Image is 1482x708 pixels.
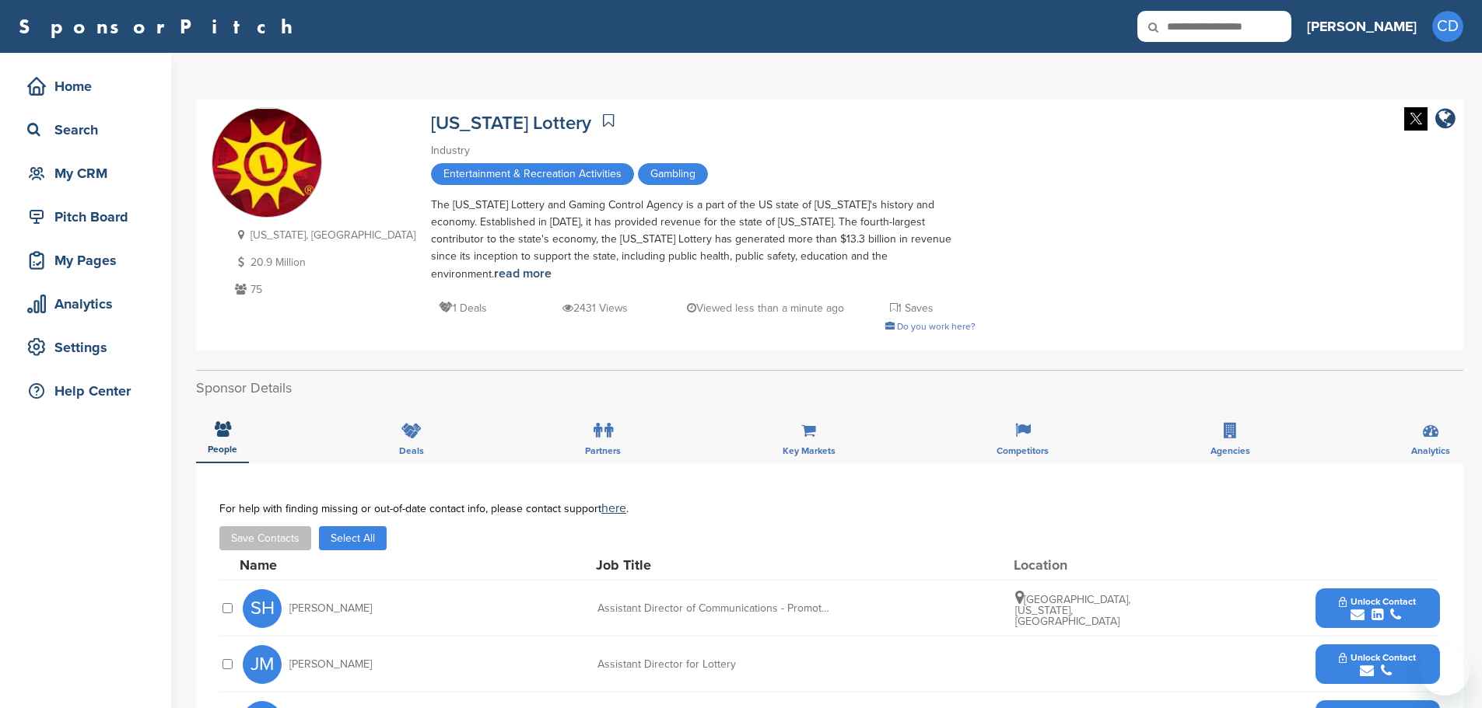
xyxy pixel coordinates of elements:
[562,298,628,318] p: 2431 Views
[1411,446,1450,455] span: Analytics
[196,378,1463,399] h2: Sponsor Details
[16,199,156,235] a: Pitch Board
[1404,107,1428,131] img: Twitter white
[897,321,976,332] span: Do you work here?
[687,298,844,318] p: Viewed less than a minute ago
[585,446,621,455] span: Partners
[240,558,411,572] div: Name
[1307,16,1417,37] h3: [PERSON_NAME]
[23,246,156,274] div: My Pages
[231,280,415,299] p: 75
[1015,593,1130,628] span: [GEOGRAPHIC_DATA], [US_STATE], [GEOGRAPHIC_DATA]
[243,645,282,684] span: JM
[439,298,487,318] p: 1 Deals
[16,68,156,104] a: Home
[890,298,934,318] p: 1 Saves
[23,377,156,405] div: Help Center
[23,203,156,231] div: Pitch Board
[23,290,156,318] div: Analytics
[1210,446,1250,455] span: Agencies
[319,526,387,550] button: Select All
[1420,646,1470,696] iframe: Button to launch messaging window
[1014,558,1130,572] div: Location
[16,155,156,191] a: My CRM
[23,333,156,361] div: Settings
[16,373,156,409] a: Help Center
[289,603,372,614] span: [PERSON_NAME]
[19,16,303,37] a: SponsorPitch
[23,159,156,187] div: My CRM
[243,589,282,628] span: SH
[231,253,415,272] p: 20.9 Million
[431,197,976,283] div: The [US_STATE] Lottery and Gaming Control Agency is a part of the US state of [US_STATE]'s histor...
[1307,9,1417,44] a: [PERSON_NAME]
[431,142,976,159] div: Industry
[212,109,321,218] img: Sponsorpitch & Maryland Lottery
[597,659,831,670] div: Assistant Director for Lottery
[231,225,415,245] p: [US_STATE], [GEOGRAPHIC_DATA]
[1339,596,1416,607] span: Unlock Contact
[16,330,156,365] a: Settings
[16,242,156,278] a: My Pages
[1339,652,1416,663] span: Unlock Contact
[208,445,237,454] span: People
[997,446,1049,455] span: Competitors
[219,526,311,550] button: Save Contacts
[601,500,626,516] a: here
[16,286,156,322] a: Analytics
[783,446,836,455] span: Key Markets
[431,112,591,134] a: [US_STATE] Lottery
[399,446,424,455] span: Deals
[431,163,634,185] span: Entertainment & Recreation Activities
[885,321,976,332] a: Do you work here?
[596,558,829,572] div: Job Title
[494,266,552,281] a: read more
[1432,11,1463,42] span: CD
[219,502,1440,514] div: For help with finding missing or out-of-date contact info, please contact support .
[1320,585,1435,632] button: Unlock Contact
[23,72,156,100] div: Home
[23,116,156,144] div: Search
[16,112,156,148] a: Search
[289,659,372,670] span: [PERSON_NAME]
[1320,641,1435,688] button: Unlock Contact
[1435,107,1456,133] a: company link
[638,163,708,185] span: Gambling
[597,603,831,614] div: Assistant Director of Communications - Promotions and Special Events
